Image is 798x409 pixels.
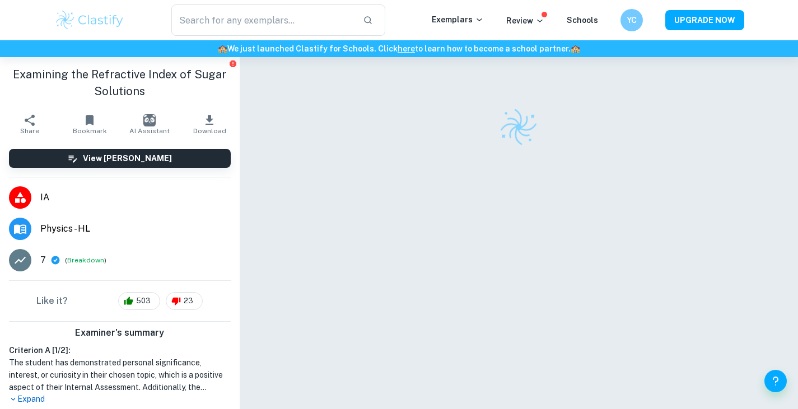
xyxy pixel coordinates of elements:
h6: Like it? [36,294,68,308]
h6: We just launched Clastify for Schools. Click to learn how to become a school partner. [2,43,796,55]
h1: The student has demonstrated personal significance, interest, or curiosity in their chosen topic,... [9,356,231,393]
div: 503 [118,292,160,310]
p: 7 [40,253,46,267]
img: Clastify logo [54,9,125,31]
button: Download [180,109,240,140]
button: YC [620,9,643,31]
img: AI Assistant [143,114,156,126]
p: Expand [9,393,231,405]
button: Breakdown [67,255,104,265]
a: Schools [567,16,598,25]
span: ( ) [65,255,106,266]
span: 23 [178,295,199,307]
button: View [PERSON_NAME] [9,149,231,168]
h1: Examining the Refractive Index of Sugar Solutions [9,66,231,100]
span: 🏫 [218,44,227,53]
p: Review [506,15,544,27]
span: IA [40,191,231,204]
a: here [398,44,415,53]
input: Search for any exemplars... [171,4,354,36]
button: Report issue [229,59,237,68]
h6: View [PERSON_NAME] [83,152,172,164]
h6: YC [625,14,638,26]
p: Exemplars [432,13,484,26]
span: Physics - HL [40,222,231,236]
span: 503 [130,295,157,307]
button: Help and Feedback [764,370,787,392]
button: Bookmark [60,109,120,140]
span: AI Assistant [129,127,170,135]
h6: Examiner's summary [4,326,235,340]
button: UPGRADE NOW [665,10,744,30]
div: 23 [166,292,203,310]
img: Clastify logo [497,105,540,148]
span: 🏫 [571,44,580,53]
button: AI Assistant [120,109,180,140]
span: Download [193,127,226,135]
span: Share [20,127,39,135]
h6: Criterion A [ 1 / 2 ]: [9,344,231,356]
span: Bookmark [73,127,107,135]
